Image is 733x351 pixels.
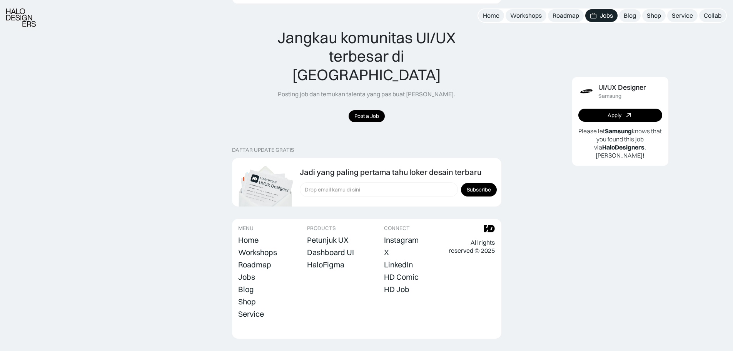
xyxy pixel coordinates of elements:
input: Drop email kamu di sini [300,182,458,197]
div: Petunjuk UX [307,235,349,245]
a: Post a Job [349,110,385,122]
div: MENU [238,225,254,232]
div: DAFTAR UPDATE GRATIS [232,147,294,153]
div: Jangkau komunitas UI/UX terbesar di [GEOGRAPHIC_DATA] [262,29,472,84]
a: Jobs [238,272,255,282]
div: Shop [647,12,661,20]
a: Home [238,235,259,245]
div: All rights reserved © 2025 [449,238,495,255]
div: Jobs [238,272,255,282]
a: Apply [578,109,662,122]
a: Workshops [506,9,546,22]
div: Service [238,309,264,319]
div: LinkedIn [384,260,413,269]
a: Service [238,309,264,319]
a: HaloFigma [307,259,344,270]
div: X [384,248,389,257]
a: Home [478,9,504,22]
a: Blog [619,9,641,22]
div: Home [483,12,499,20]
div: PRODUCTS [307,225,336,232]
div: UI/UX Designer [598,83,646,91]
input: Subscribe [461,183,497,196]
div: Jadi yang paling pertama tahu loker desain terbaru [300,168,481,177]
a: Service [667,9,698,22]
a: Shop [238,296,256,307]
a: Collab [699,9,726,22]
b: HaloDesigners [602,143,645,151]
a: Instagram [384,235,419,245]
div: Post a Job [354,113,379,119]
a: LinkedIn [384,259,413,270]
div: Workshops [510,12,542,20]
div: Jobs [600,12,613,20]
img: Job Image [578,83,594,99]
div: Service [672,12,693,20]
div: Dashboard UI [307,248,354,257]
div: CONNECT [384,225,410,232]
a: Petunjuk UX [307,235,349,245]
div: Apply [608,112,621,119]
div: Instagram [384,235,419,245]
div: Roadmap [238,260,271,269]
a: Blog [238,284,254,295]
div: HaloFigma [307,260,344,269]
div: Collab [704,12,721,20]
div: Posting job dan temukan talenta yang pas buat [PERSON_NAME]. [278,90,455,98]
a: X [384,247,389,258]
div: HD Comic [384,272,419,282]
div: Roadmap [553,12,579,20]
a: HD Job [384,284,409,295]
div: Workshops [238,248,277,257]
a: Dashboard UI [307,247,354,258]
a: Shop [642,9,666,22]
a: Jobs [585,9,618,22]
p: Please let knows that you found this job via , [PERSON_NAME]! [578,127,662,159]
div: Home [238,235,259,245]
b: Samsung [605,127,632,135]
div: Samsung [598,93,621,99]
a: Roadmap [548,9,584,22]
a: Roadmap [238,259,271,270]
a: HD Comic [384,272,419,282]
form: Form Subscription [300,182,497,197]
div: Shop [238,297,256,306]
a: Workshops [238,247,277,258]
div: Blog [624,12,636,20]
